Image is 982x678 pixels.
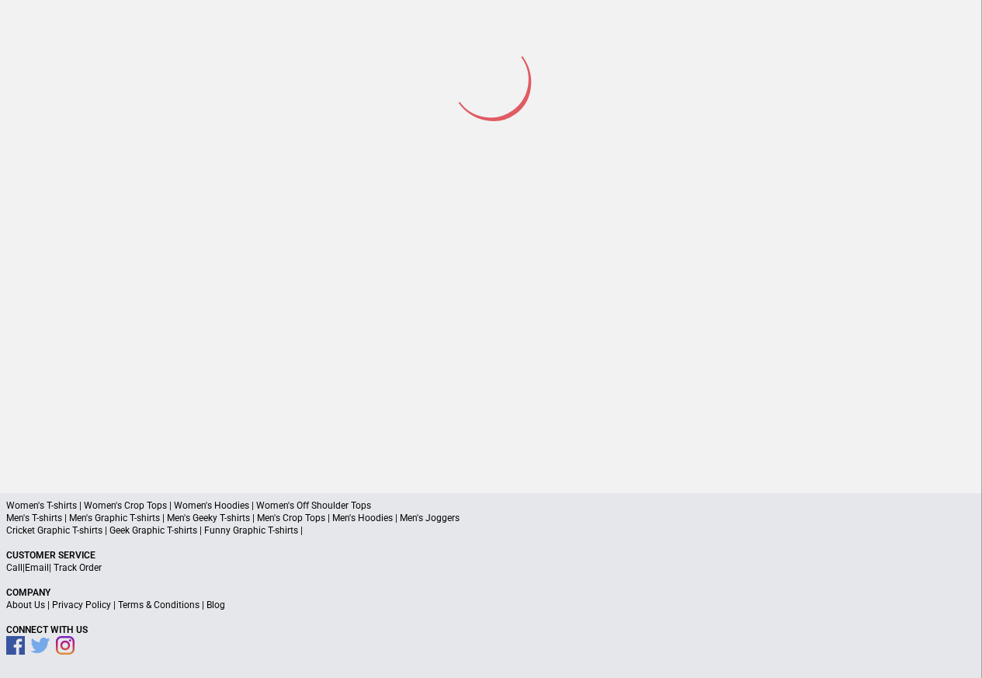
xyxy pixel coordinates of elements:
[6,524,976,537] p: Cricket Graphic T-shirts | Geek Graphic T-shirts | Funny Graphic T-shirts |
[25,562,49,573] a: Email
[6,586,976,599] p: Company
[6,499,976,512] p: Women's T-shirts | Women's Crop Tops | Women's Hoodies | Women's Off Shoulder Tops
[6,562,23,573] a: Call
[6,512,976,524] p: Men's T-shirts | Men's Graphic T-shirts | Men's Geeky T-shirts | Men's Crop Tops | Men's Hoodies ...
[6,562,976,574] p: | |
[118,600,200,610] a: Terms & Conditions
[54,562,102,573] a: Track Order
[6,549,976,562] p: Customer Service
[6,599,976,611] p: | | |
[6,624,976,636] p: Connect With Us
[206,600,225,610] a: Blog
[52,600,111,610] a: Privacy Policy
[6,600,45,610] a: About Us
